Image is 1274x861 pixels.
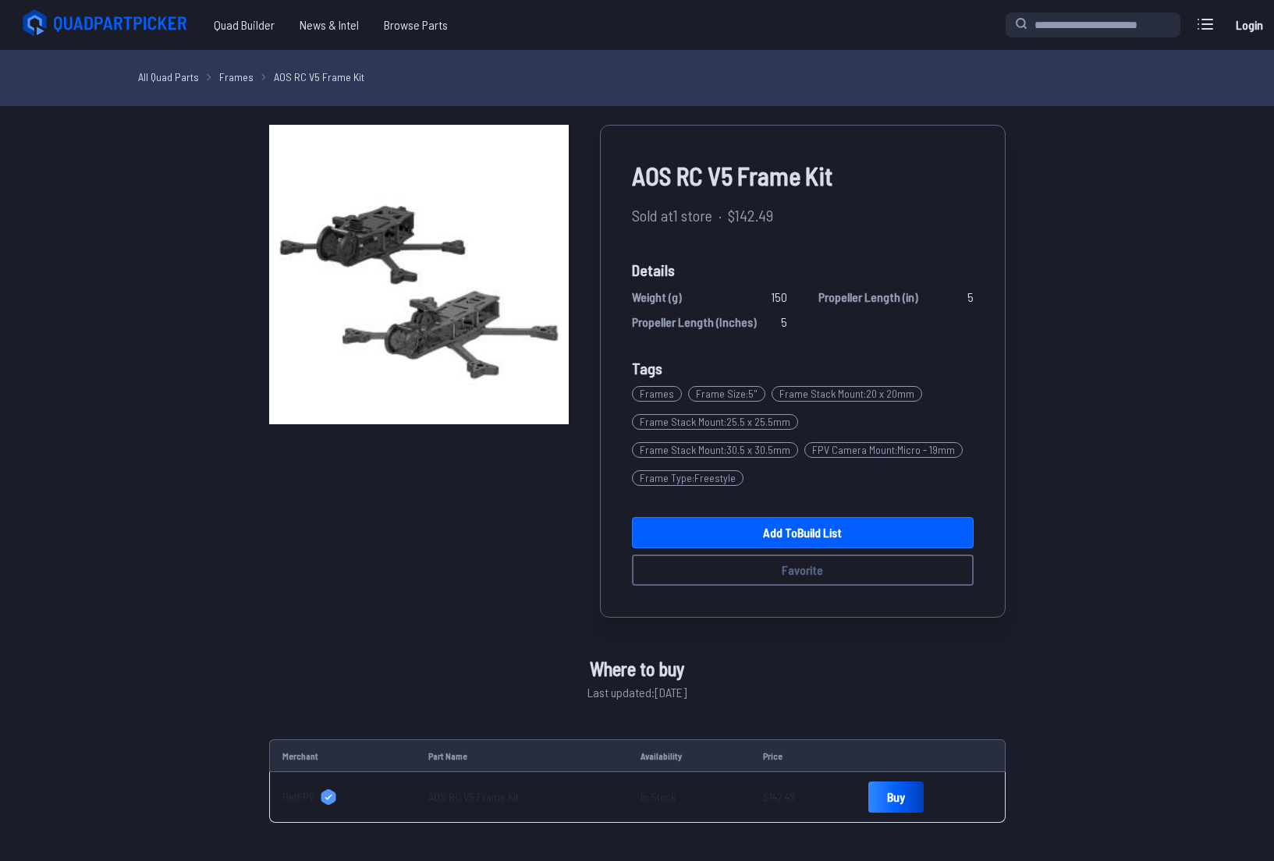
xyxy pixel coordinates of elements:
a: FPV Camera Mount:Micro - 19mm [804,436,969,464]
a: Frames [219,69,254,85]
span: FPV Camera Mount : Micro - 19mm [804,442,963,458]
span: Frame Stack Mount : 20 x 20mm [772,386,922,402]
a: Buy [868,781,924,813]
span: Weight (g) [632,288,682,306]
span: 5 [967,288,974,306]
a: Frame Size:5" [688,380,772,408]
td: Availability [628,739,751,772]
span: 150 [771,288,787,306]
a: Frame Stack Mount:25.5 x 25.5mm [632,408,804,436]
span: Details [632,258,974,282]
a: All Quad Parts [138,69,199,85]
td: Merchant [269,739,416,772]
td: Price [751,739,856,772]
span: Propeller Length (Inches) [632,313,757,331]
span: Where to buy [590,655,684,683]
span: Frame Stack Mount : 25.5 x 25.5mm [632,414,798,430]
a: Frames [632,380,688,408]
span: Tags [632,359,662,377]
span: $142.49 [728,204,773,227]
span: Propeller Length (in) [818,288,918,306]
span: · [719,204,722,227]
img: image [269,125,569,424]
a: Add toBuild List [632,517,974,548]
td: In Stock [628,772,751,823]
span: GetFPV [282,789,314,805]
a: AOS RC V5 Frame Kit [274,69,364,85]
span: Frame Size : 5" [688,386,765,402]
a: Frame Stack Mount:30.5 x 30.5mm [632,436,804,464]
a: Frame Stack Mount:20 x 20mm [772,380,928,408]
a: News & Intel [287,9,371,41]
span: Last updated: [DATE] [587,683,687,702]
a: GetFPV [282,789,403,805]
td: $142.49 [751,772,856,823]
span: Frame Type : Freestyle [632,470,743,486]
a: Login [1230,9,1268,41]
span: Frame Stack Mount : 30.5 x 30.5mm [632,442,798,458]
button: Favorite [632,555,974,586]
span: Frames [632,386,682,402]
a: Browse Parts [371,9,460,41]
span: 5 [781,313,787,331]
span: Sold at 1 store [632,204,712,227]
span: AOS RC V5 Frame Kit [632,157,974,194]
a: Frame Type:Freestyle [632,464,750,492]
td: Part Name [416,739,629,772]
a: AOS RC V5 Frame Kit [428,790,519,803]
a: Quad Builder [201,9,287,41]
